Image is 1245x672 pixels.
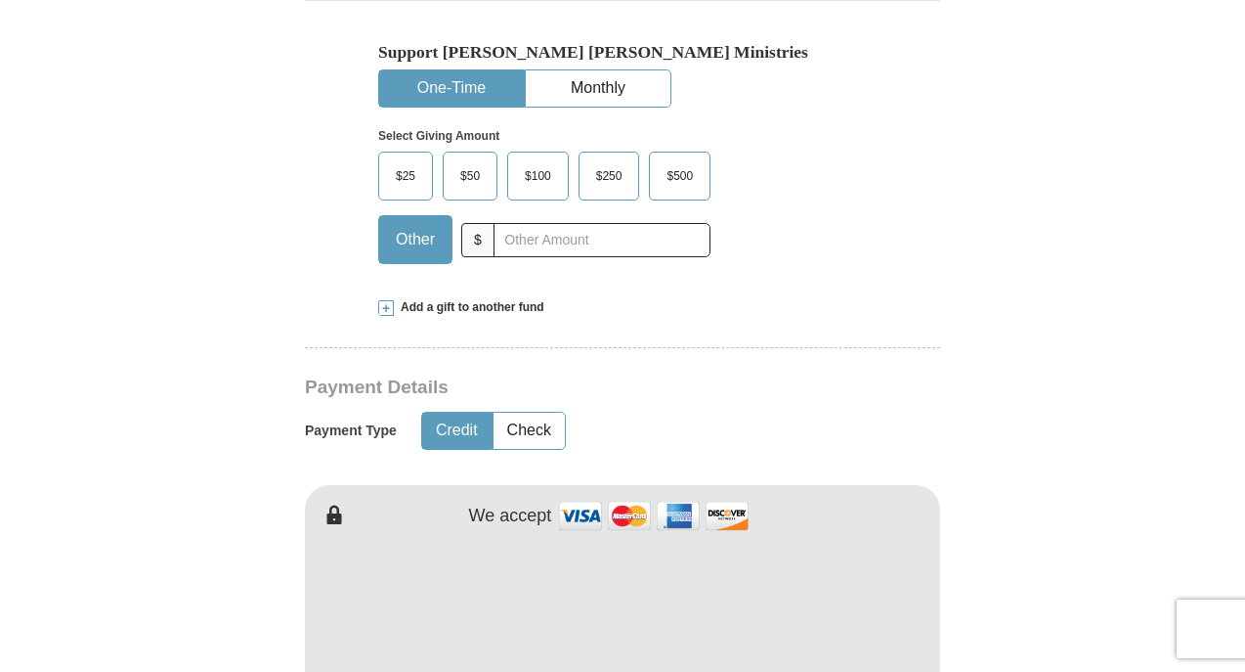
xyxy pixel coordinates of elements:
span: $500 [657,161,703,191]
span: $250 [586,161,632,191]
button: Monthly [526,70,670,107]
h4: We accept [469,506,552,527]
span: $25 [386,161,425,191]
span: Add a gift to another fund [394,299,544,316]
span: $100 [515,161,561,191]
span: Other [386,225,445,254]
button: Credit [422,413,492,449]
strong: Select Giving Amount [378,129,499,143]
img: credit cards accepted [556,495,751,537]
input: Other Amount [494,223,710,257]
h5: Support [PERSON_NAME] [PERSON_NAME] Ministries [378,42,867,63]
button: Check [494,413,565,449]
button: One-Time [379,70,524,107]
h5: Payment Type [305,423,397,439]
h3: Payment Details [305,377,803,399]
span: $ [461,223,494,257]
span: $50 [451,161,490,191]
